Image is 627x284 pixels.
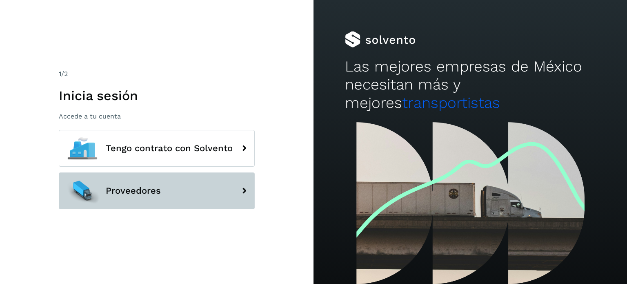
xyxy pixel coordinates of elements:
h2: Las mejores empresas de México necesitan más y mejores [345,58,596,112]
span: Proveedores [106,186,161,196]
span: Tengo contrato con Solvento [106,143,233,153]
button: Proveedores [59,172,255,209]
div: /2 [59,69,255,79]
span: transportistas [402,94,500,112]
p: Accede a tu cuenta [59,112,255,120]
button: Tengo contrato con Solvento [59,130,255,167]
h1: Inicia sesión [59,88,255,103]
span: 1 [59,70,61,78]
